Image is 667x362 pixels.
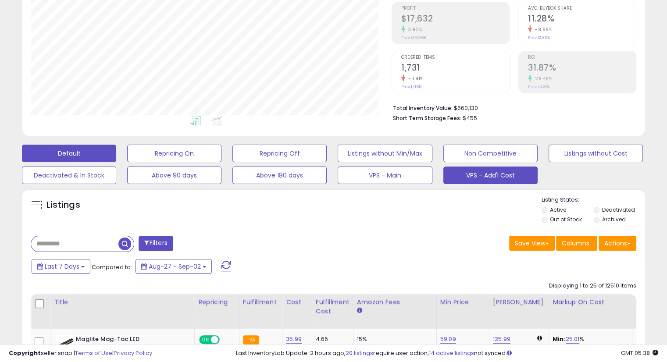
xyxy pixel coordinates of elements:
div: Displaying 1 to 25 of 12510 items [549,282,636,290]
small: Prev: $16,968 [401,35,426,40]
small: FBA [243,335,259,345]
b: Short Term Storage Fees: [393,114,461,122]
div: 4.66 [316,335,346,343]
div: 0 [636,335,663,343]
div: Cost [286,298,308,307]
span: Compared to: [92,263,132,271]
small: Prev: 1,965 [401,84,421,89]
button: Above 90 days [127,167,221,184]
p: Listing States: [542,196,645,204]
button: Columns [556,236,597,251]
div: Last InventoryLab Update: 2 hours ago, require user action, not synced. [236,349,658,358]
div: Fulfillable Quantity [636,298,666,316]
b: Maglite Mag-Tac LED Rechargeable Flashlight - Plain-Bezel, Matte Black [76,335,182,362]
button: Filters [139,236,173,251]
button: Default [22,145,116,162]
a: 25.01 [566,335,580,344]
b: Min: [553,335,566,343]
li: $660,130 [393,102,630,113]
a: 125.99 [493,335,510,344]
label: Out of Stock [550,216,582,223]
span: Avg. Buybox Share [528,6,636,11]
h2: 1,731 [401,63,509,75]
a: 20 listings [346,349,373,357]
span: Aug-27 - Sep-02 [149,262,201,271]
a: Privacy Policy [114,349,152,357]
button: Listings without Min/Max [338,145,432,162]
div: Title [54,298,191,307]
small: 28.46% [532,75,552,82]
strong: Copyright [9,349,41,357]
button: VPS - Main [338,167,432,184]
small: 3.92% [405,26,422,33]
button: Save View [509,236,555,251]
button: Last 7 Days [32,259,90,274]
a: 35.99 [286,335,302,344]
label: Archived [602,216,625,223]
button: Above 180 days [232,167,327,184]
button: Deactivated & In Stock [22,167,116,184]
div: [PERSON_NAME] [493,298,545,307]
div: Amazon Fees [357,298,433,307]
span: ON [200,336,211,344]
button: Repricing Off [232,145,327,162]
div: Repricing [198,298,235,307]
small: -11.91% [405,75,424,82]
div: Markup on Cost [553,298,628,307]
div: Min Price [440,298,485,307]
span: ROI [528,55,636,60]
small: Amazon Fees. [357,307,362,315]
div: seller snap | | [9,349,152,358]
div: 15% [357,335,430,343]
span: Columns [562,239,589,248]
img: 41LOl5LPwUL._SL40_.jpg [56,335,74,353]
div: % [553,335,625,351]
button: VPS - Add'l Cost [443,167,538,184]
a: 59.09 [440,335,456,344]
span: Ordered Items [401,55,509,60]
button: Actions [599,236,636,251]
a: Terms of Use [75,349,112,357]
h5: Listings [46,199,80,211]
label: Active [550,206,566,213]
small: -8.66% [532,26,552,33]
button: Non Competitive [443,145,538,162]
button: Repricing On [127,145,221,162]
h2: 31.87% [528,63,636,75]
h2: $17,632 [401,14,509,25]
div: Fulfillment Cost [316,298,350,316]
button: Aug-27 - Sep-02 [136,259,212,274]
span: $455 [463,114,477,122]
th: The percentage added to the cost of goods (COGS) that forms the calculator for Min & Max prices. [549,294,632,329]
div: Fulfillment [243,298,278,307]
button: Listings without Cost [549,145,643,162]
small: Prev: 12.35% [528,35,550,40]
a: 14 active listings [429,349,474,357]
span: Last 7 Days [45,262,79,271]
h2: 11.28% [528,14,636,25]
label: Deactivated [602,206,635,213]
small: Prev: 24.81% [528,84,549,89]
span: 2025-09-10 05:38 GMT [621,349,658,357]
b: Total Inventory Value: [393,104,453,112]
span: Profit [401,6,509,11]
